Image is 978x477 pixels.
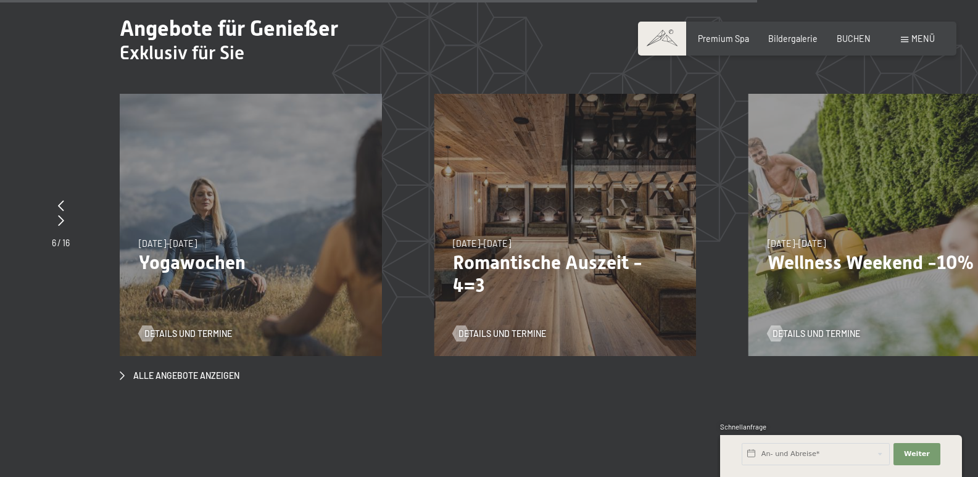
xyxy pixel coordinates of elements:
a: Premium Spa [698,33,749,44]
span: [DATE]–[DATE] [139,238,197,249]
span: Details und Termine [773,328,860,340]
span: Schnellanfrage [720,423,766,431]
span: Weiter [904,449,930,459]
span: Details und Termine [458,328,546,340]
span: [DATE]–[DATE] [453,238,511,249]
span: / [57,238,61,248]
span: Angebote für Genießer [120,15,338,41]
p: Romantische Auszeit - 4=3 [453,251,677,297]
a: BUCHEN [837,33,871,44]
a: Details und Termine [139,328,232,340]
span: 6 [52,238,56,248]
a: Bildergalerie [768,33,818,44]
a: Details und Termine [768,328,861,340]
button: Weiter [893,443,940,465]
span: Details und Termine [144,328,232,340]
a: Details und Termine [453,328,546,340]
span: Menü [911,33,935,44]
span: 16 [62,238,70,248]
p: Yogawochen [139,251,363,274]
span: Alle Angebote anzeigen [133,370,239,382]
a: Alle Angebote anzeigen [120,370,239,382]
span: [DATE]–[DATE] [768,238,826,249]
span: Exklusiv für Sie [120,41,244,64]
